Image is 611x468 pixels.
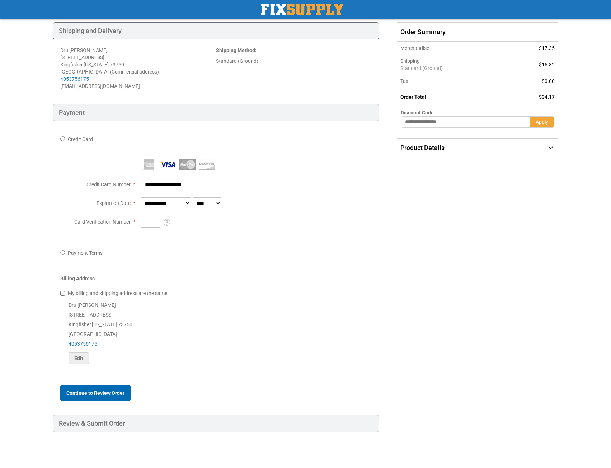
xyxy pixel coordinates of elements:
span: [US_STATE] [92,322,117,327]
a: store logo [261,4,343,15]
span: Continue to Review Order [66,390,124,396]
span: $16.82 [539,62,555,67]
span: Product Details [400,144,445,151]
span: [EMAIL_ADDRESS][DOMAIN_NAME] [60,83,140,89]
img: American Express [141,159,157,170]
th: Merchandise [397,42,507,55]
span: Expiration Date [97,200,131,206]
div: Dru [PERSON_NAME] [STREET_ADDRESS] Kingfisher , 73750 [GEOGRAPHIC_DATA] [60,300,372,364]
a: 4053756175 [69,341,97,347]
span: Credit Card Number [86,182,131,187]
div: Standard (Ground) [216,57,372,65]
button: Continue to Review Order [60,385,131,401]
span: $17.35 [539,45,555,51]
img: Fix Industrial Supply [261,4,343,15]
div: Payment [53,104,379,121]
span: $0.00 [542,78,555,84]
span: Credit Card [68,136,93,142]
strong: : [216,47,257,53]
span: Order Summary [397,22,558,42]
span: Edit [74,355,83,361]
strong: Order Total [400,94,426,100]
div: Shipping and Delivery [53,22,379,39]
address: Dru [PERSON_NAME] [STREET_ADDRESS] Kingfisher , 73750 [GEOGRAPHIC_DATA] (Commercial address) [60,47,216,90]
span: $34.17 [539,94,555,100]
button: Edit [69,352,89,364]
div: Billing Address [60,275,372,286]
span: [US_STATE] [84,62,109,67]
th: Tax [397,75,507,88]
img: Discover [199,159,215,170]
span: Card Verification Number [74,219,131,225]
span: Standard (Ground) [400,65,503,72]
img: MasterCard [179,159,196,170]
span: Shipping [400,58,420,64]
span: Shipping Method [216,47,255,53]
span: Payment Terms [68,250,103,256]
span: My billing and shipping address are the same [68,290,167,296]
span: Discount Code: [401,110,435,116]
span: Apply [536,119,548,125]
a: 4053756175 [60,76,89,82]
button: Apply [530,116,554,128]
div: Review & Submit Order [53,415,379,432]
img: Visa [160,159,177,170]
